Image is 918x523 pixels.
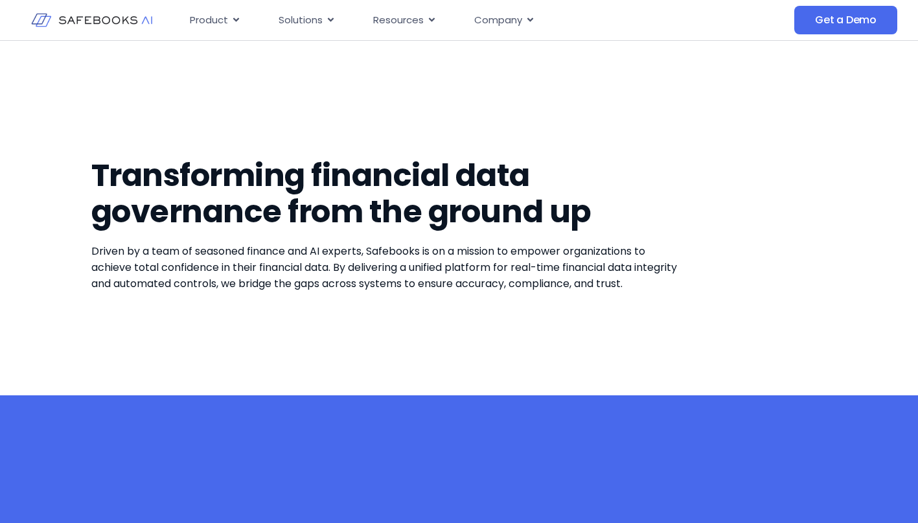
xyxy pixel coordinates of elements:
[815,14,877,27] span: Get a Demo
[190,13,228,28] span: Product
[474,13,522,28] span: Company
[91,244,677,291] span: Driven by a team of seasoned finance and AI experts, Safebooks is on a mission to empower organiz...
[179,8,698,33] div: Menu Toggle
[91,157,680,230] h1: Transforming financial data governance from the ground up
[279,13,323,28] span: Solutions
[794,6,897,34] a: Get a Demo
[179,8,698,33] nav: Menu
[373,13,424,28] span: Resources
